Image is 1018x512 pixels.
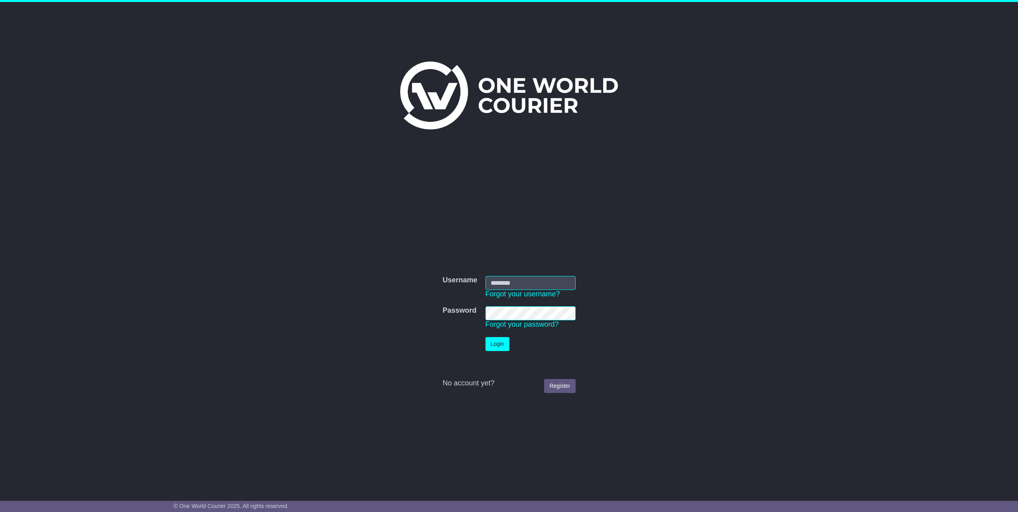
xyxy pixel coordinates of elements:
[485,337,509,351] button: Login
[485,290,560,298] a: Forgot your username?
[400,62,618,129] img: One World
[485,320,559,328] a: Forgot your password?
[442,379,575,388] div: No account yet?
[442,306,476,315] label: Password
[442,276,477,285] label: Username
[174,503,289,509] span: © One World Courier 2025. All rights reserved.
[544,379,575,393] a: Register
